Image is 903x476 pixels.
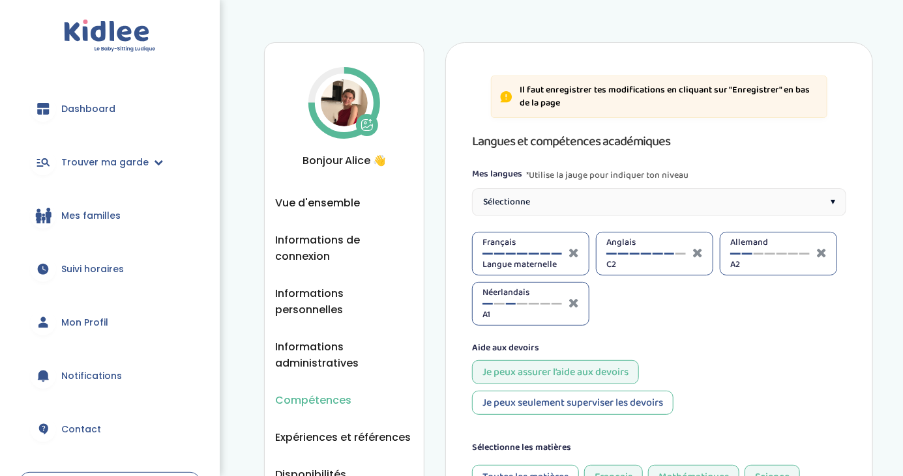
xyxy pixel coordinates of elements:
[20,352,200,399] a: Notifications
[472,341,539,355] label: Aide aux devoirs
[20,192,200,239] a: Mes familles
[275,232,413,264] button: Informations de connexion
[831,195,835,209] span: ▾
[482,258,562,272] span: Langue maternelle
[64,20,156,53] img: logo.svg
[483,195,530,209] span: Sélectionne
[472,360,639,384] div: Je peux assurer l’aide aux devoirs
[472,391,674,415] div: Je peux seulement superviser les devoirs
[275,392,351,408] button: Compétences
[472,131,670,152] span: Langues et compétences académiques
[482,236,562,249] span: Français
[20,85,200,132] a: Dashboard
[61,423,101,436] span: Contact
[275,285,413,318] button: Informations personnelles
[482,308,562,322] span: A1
[61,156,149,169] span: Trouver ma garde
[275,195,360,211] button: Vue d'ensemble
[61,102,115,116] span: Dashboard
[61,262,124,276] span: Suivi horaires
[606,258,686,272] span: C2
[321,79,368,126] img: Avatar
[730,258,810,272] span: A2
[61,316,108,329] span: Mon Profil
[20,139,200,186] a: Trouver ma garde
[482,286,562,300] span: Néerlandais
[472,441,571,455] label: Sélectionne les matières
[20,245,200,292] a: Suivi horaires
[526,167,688,183] span: *Utilise la jauge pour indiquer ton niveau
[61,209,121,223] span: Mes familles
[520,84,819,109] p: Il faut enregistrer tes modifications en cliquant sur "Enregistrer" en bas de la page
[275,152,413,169] span: Bonjour Alice 👋
[20,299,200,346] a: Mon Profil
[61,369,122,383] span: Notifications
[20,406,200,453] a: Contact
[275,429,411,445] button: Expériences et références
[606,236,686,249] span: Anglais
[472,167,522,183] label: Mes langues
[275,339,413,371] button: Informations administratives
[730,236,810,249] span: Allemand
